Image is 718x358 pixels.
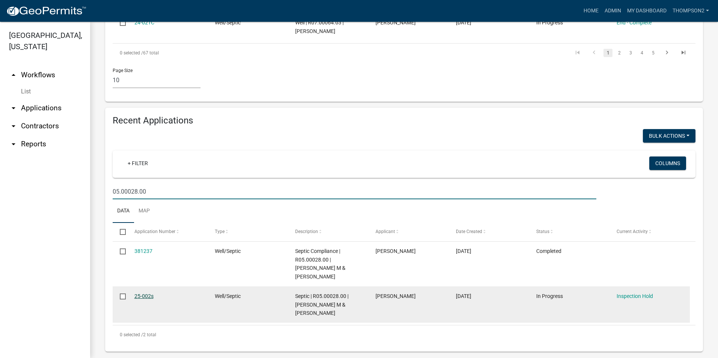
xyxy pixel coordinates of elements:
li: page 1 [602,47,614,59]
li: page 2 [614,47,625,59]
span: 11/12/2024 [456,20,471,26]
a: go to first page [570,49,585,57]
a: 2 [615,49,624,57]
a: Admin [602,4,624,18]
span: In Progress [536,293,563,299]
i: arrow_drop_down [9,104,18,113]
a: 24-021C [134,20,154,26]
a: 1 [603,49,612,57]
span: Completed [536,248,561,254]
span: In Progress [536,20,563,26]
datatable-header-cell: Type [207,223,288,241]
span: 0 selected / [120,332,143,337]
li: page 4 [636,47,647,59]
span: Application Number [134,229,175,234]
span: Status [536,229,549,234]
div: 67 total [113,44,343,62]
datatable-header-cell: Select [113,223,127,241]
a: Thompson2 [670,4,712,18]
span: 0 selected / [120,50,143,56]
span: Well/Septic [215,293,241,299]
input: Search for applications [113,184,596,199]
a: End - Complete [617,20,652,26]
a: + Filter [122,156,154,170]
a: Inspection Hold [617,293,653,299]
span: Shari Bartlett [376,293,416,299]
li: page 3 [625,47,636,59]
button: Bulk Actions [643,129,695,143]
h4: Recent Applications [113,115,695,126]
div: 2 total [113,325,695,344]
a: Data [113,199,134,223]
a: My Dashboard [624,4,670,18]
a: go to last page [676,49,691,57]
span: Applicant [376,229,395,234]
a: 5 [649,49,658,57]
i: arrow_drop_down [9,140,18,149]
span: Darrin [376,248,416,254]
a: 4 [637,49,646,57]
datatable-header-cell: Current Activity [609,223,690,241]
span: Septic | R05.00028.00 | THIMMESCH,BRADLEY M & RACHEL L [295,293,348,316]
datatable-header-cell: Date Created [449,223,529,241]
i: arrow_drop_down [9,122,18,131]
li: page 5 [647,47,659,59]
datatable-header-cell: Status [529,223,609,241]
i: arrow_drop_up [9,71,18,80]
span: Date Created [456,229,482,234]
a: 25-002s [134,293,154,299]
a: go to next page [660,49,674,57]
a: go to previous page [587,49,601,57]
span: Current Activity [617,229,648,234]
a: 381237 [134,248,152,254]
span: 02/18/2025 [456,293,471,299]
span: Well/Septic [215,248,241,254]
span: Septic Compliance | R05.00028.00 | THIMMESCH,BRADLEY M & RACHEL L [295,248,345,280]
span: Darrin [376,20,416,26]
a: Map [134,199,154,223]
span: Well/Septic [215,20,241,26]
span: Description [295,229,318,234]
datatable-header-cell: Application Number [127,223,207,241]
datatable-header-cell: Description [288,223,368,241]
span: 02/26/2025 [456,248,471,254]
span: Well | R07.00064.03 | TIGHE,MICHAEL J [295,20,344,34]
button: Columns [649,156,686,170]
span: Type [215,229,225,234]
a: 3 [626,49,635,57]
a: Home [581,4,602,18]
datatable-header-cell: Applicant [368,223,449,241]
